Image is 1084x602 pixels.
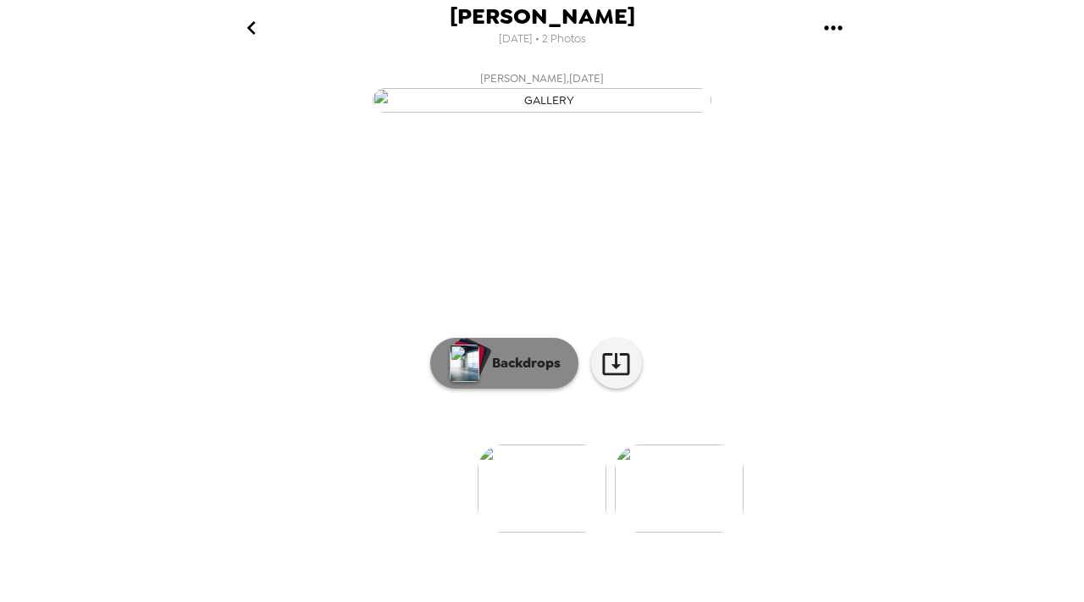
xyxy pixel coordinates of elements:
[450,5,635,28] span: [PERSON_NAME]
[478,445,606,533] img: gallery
[484,353,561,373] p: Backdrops
[615,445,744,533] img: gallery
[203,64,881,118] button: [PERSON_NAME],[DATE]
[373,88,711,113] img: gallery
[499,28,586,51] span: [DATE] • 2 Photos
[480,69,604,88] span: [PERSON_NAME] , [DATE]
[430,338,578,389] button: Backdrops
